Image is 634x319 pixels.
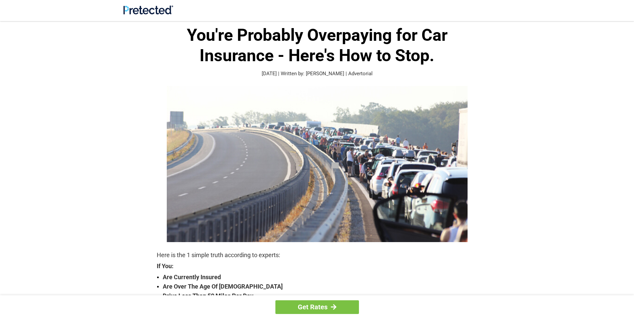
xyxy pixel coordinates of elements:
img: Site Logo [123,5,173,14]
p: [DATE] | Written by: [PERSON_NAME] | Advertorial [157,70,478,78]
strong: If You: [157,263,478,269]
a: Get Rates [275,300,359,314]
strong: Are Over The Age Of [DEMOGRAPHIC_DATA] [163,282,478,291]
a: Site Logo [123,9,173,16]
h1: You're Probably Overpaying for Car Insurance - Here's How to Stop. [157,25,478,66]
strong: Drive Less Than 50 Miles Per Day [163,291,478,301]
p: Here is the 1 simple truth according to experts: [157,250,478,260]
strong: Are Currently Insured [163,273,478,282]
